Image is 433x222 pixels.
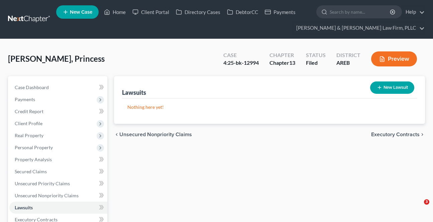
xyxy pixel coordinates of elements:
[420,132,425,137] i: chevron_right
[336,51,360,59] div: District
[306,51,326,59] div: Status
[9,105,107,118] a: Credit Report
[269,59,295,67] div: Chapter
[8,54,105,63] span: [PERSON_NAME], Princess
[15,121,42,126] span: Client Profile
[15,157,52,162] span: Property Analysis
[129,6,173,18] a: Client Portal
[15,133,43,138] span: Real Property
[15,108,43,114] span: Credit Report
[371,132,420,137] span: Executory Contracts
[15,145,53,150] span: Personal Property
[173,6,224,18] a: Directory Cases
[269,51,295,59] div: Chapter
[9,178,107,190] a: Unsecured Priority Claims
[336,59,360,67] div: AREB
[9,154,107,166] a: Property Analysis
[119,132,192,137] span: Unsecured Nonpriority Claims
[70,10,92,15] span: New Case
[306,59,326,67] div: Filed
[223,59,259,67] div: 4:25-bk-12994
[15,205,33,210] span: Lawsuits
[9,202,107,214] a: Lawsuits
[371,132,425,137] button: Executory Contracts chevron_right
[101,6,129,18] a: Home
[122,88,146,96] div: Lawsuits
[424,199,429,205] span: 3
[261,6,299,18] a: Payments
[9,190,107,202] a: Unsecured Nonpriority Claims
[289,59,295,66] span: 13
[15,169,47,174] span: Secured Claims
[127,104,412,110] p: Nothing here yet!
[114,132,119,137] i: chevron_left
[15,193,79,198] span: Unsecured Nonpriority Claims
[15,84,49,90] span: Case Dashboard
[114,132,192,137] button: chevron_left Unsecured Nonpriority Claims
[9,81,107,93] a: Case Dashboard
[15,181,70,186] span: Unsecured Priority Claims
[224,6,261,18] a: DebtorCC
[9,166,107,178] a: Secured Claims
[223,51,259,59] div: Case
[15,96,35,102] span: Payments
[402,6,425,18] a: Help
[293,22,425,34] a: [PERSON_NAME] & [PERSON_NAME] Law Firm, PLLC
[371,51,417,66] button: Preview
[330,6,391,18] input: Search by name...
[410,199,426,215] iframe: Intercom live chat
[370,81,414,94] button: New Lawsuit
